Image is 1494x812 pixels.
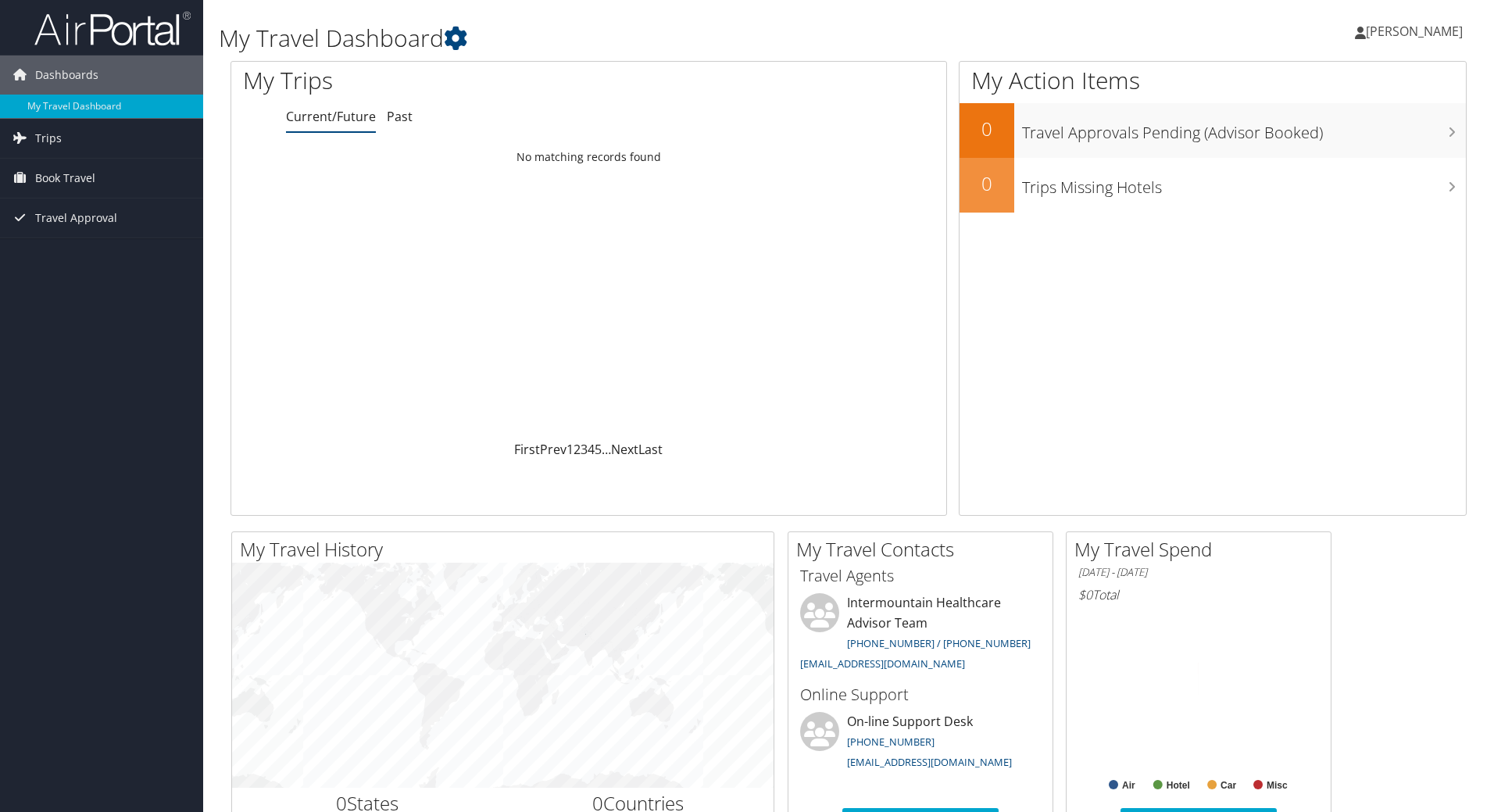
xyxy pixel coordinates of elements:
h1: My Action Items [960,64,1466,97]
span: Trips [35,119,62,158]
a: 3 [581,441,588,458]
h3: Travel Agents [800,565,1041,587]
a: 1 [567,441,574,458]
h3: Trips Missing Hotels [1022,169,1466,199]
span: [PERSON_NAME] [1366,23,1463,40]
h2: 0 [960,170,1014,197]
text: Air [1122,780,1135,791]
a: [EMAIL_ADDRESS][DOMAIN_NAME] [800,656,965,671]
li: On-line Support Desk [792,712,1049,776]
h1: My Travel Dashboard [219,22,1059,55]
text: Hotel [1167,780,1190,791]
h1: My Trips [243,64,637,97]
h2: My Travel Contacts [796,536,1053,563]
a: [PHONE_NUMBER] / [PHONE_NUMBER] [847,636,1031,650]
a: 0Travel Approvals Pending (Advisor Booked) [960,103,1466,158]
span: … [602,441,611,458]
h6: Total [1078,586,1319,603]
text: Misc [1267,780,1288,791]
a: 5 [595,441,602,458]
a: Current/Future [286,108,376,125]
a: 2 [574,441,581,458]
a: Last [638,441,663,458]
h2: 0 [960,116,1014,142]
h3: Travel Approvals Pending (Advisor Booked) [1022,114,1466,144]
text: Car [1221,780,1236,791]
a: First [514,441,540,458]
h3: Online Support [800,684,1041,706]
a: 4 [588,441,595,458]
h2: My Travel History [240,536,774,563]
span: Dashboards [35,55,98,95]
a: 0Trips Missing Hotels [960,158,1466,213]
a: [PHONE_NUMBER] [847,735,935,749]
a: Prev [540,441,567,458]
h6: [DATE] - [DATE] [1078,565,1319,580]
span: Travel Approval [35,199,117,238]
a: [EMAIL_ADDRESS][DOMAIN_NAME] [847,755,1012,769]
img: airportal-logo.png [34,10,191,47]
li: Intermountain Healthcare Advisor Team [792,593,1049,677]
h2: My Travel Spend [1074,536,1331,563]
td: No matching records found [231,143,946,171]
span: Book Travel [35,159,95,198]
span: $0 [1078,586,1092,603]
a: [PERSON_NAME] [1355,8,1478,55]
a: Next [611,441,638,458]
a: Past [387,108,413,125]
